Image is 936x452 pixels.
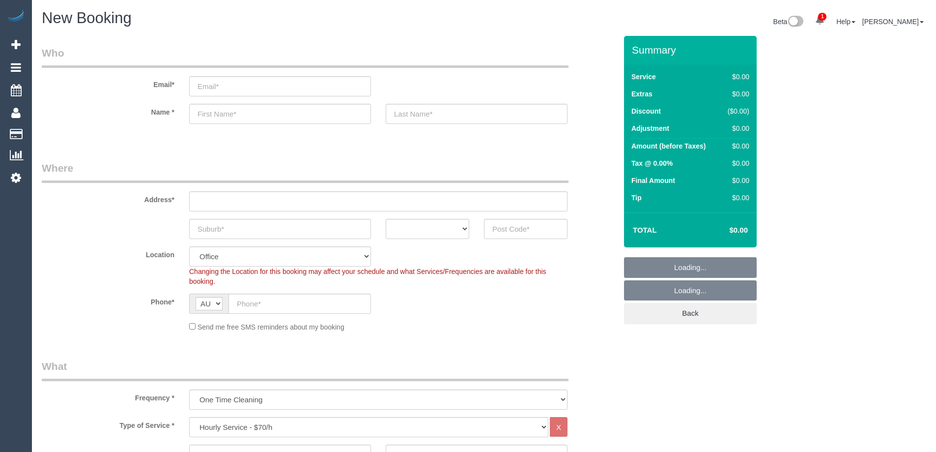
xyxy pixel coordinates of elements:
[631,141,706,151] label: Amount (before Taxes)
[42,9,132,27] span: New Booking
[189,219,371,239] input: Suburb*
[723,72,749,82] div: $0.00
[189,76,371,96] input: Email*
[723,89,749,99] div: $0.00
[386,104,567,124] input: Last Name*
[723,123,749,133] div: $0.00
[836,18,855,26] a: Help
[42,359,568,381] legend: What
[34,191,182,205] label: Address*
[633,226,657,234] strong: Total
[723,158,749,168] div: $0.00
[700,226,748,235] h4: $0.00
[189,268,546,285] span: Changing the Location for this booking may affect your schedule and what Services/Frequencies are...
[198,323,344,331] span: Send me free SMS reminders about my booking
[818,13,826,21] span: 1
[631,193,642,203] label: Tip
[723,106,749,116] div: ($0.00)
[228,294,371,314] input: Phone*
[484,219,567,239] input: Post Code*
[723,193,749,203] div: $0.00
[773,18,804,26] a: Beta
[723,176,749,185] div: $0.00
[42,46,568,68] legend: Who
[631,106,661,116] label: Discount
[624,303,757,324] a: Back
[631,89,652,99] label: Extras
[723,141,749,151] div: $0.00
[34,390,182,403] label: Frequency *
[632,44,752,56] h3: Summary
[34,294,182,307] label: Phone*
[810,10,829,31] a: 1
[631,72,656,82] label: Service
[34,246,182,260] label: Location
[42,161,568,183] legend: Where
[631,158,673,168] label: Tax @ 0.00%
[189,104,371,124] input: First Name*
[6,10,26,24] img: Automaid Logo
[862,18,924,26] a: [PERSON_NAME]
[631,123,669,133] label: Adjustment
[787,16,803,29] img: New interface
[631,176,675,185] label: Final Amount
[34,104,182,117] label: Name *
[34,417,182,430] label: Type of Service *
[34,76,182,90] label: Email*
